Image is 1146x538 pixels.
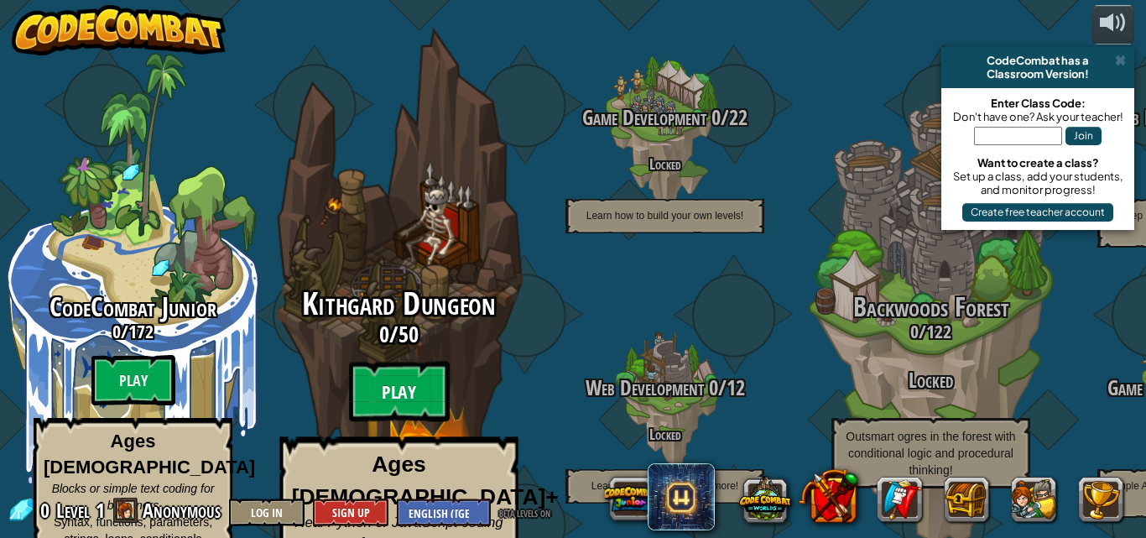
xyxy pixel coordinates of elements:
[229,499,305,526] button: Log In
[532,156,798,172] h4: Locked
[798,369,1064,392] h3: Locked
[96,497,105,524] span: 1
[40,497,55,524] span: 0
[128,319,154,344] span: 172
[729,103,748,132] span: 22
[49,289,216,325] span: CodeCombat Junior
[582,103,706,132] span: Game Development
[12,5,227,55] img: CodeCombat - Learn how to code by playing a game
[44,431,255,478] strong: Ages [DEMOGRAPHIC_DATA]
[56,497,90,525] span: Level
[532,426,798,442] h4: Locked
[143,497,221,524] span: Anonymous
[706,103,721,132] span: 0
[846,430,1015,477] span: Outsmart ogres in the forest with conditional logic and procedural thinking!
[910,319,919,344] span: 0
[950,110,1126,123] div: Don't have one? Ask your teacher!
[926,319,951,344] span: 122
[950,156,1126,170] div: Want to create a class?
[398,319,419,349] span: 50
[591,480,738,492] span: Learn HTML, scripting and more!
[239,322,558,347] h3: /
[292,452,559,509] strong: Ages [DEMOGRAPHIC_DATA]+
[948,54,1128,67] div: CodeCombat has a
[313,499,388,526] button: Sign Up
[52,482,215,512] span: Blocks or simple text coding for beginners
[112,319,121,344] span: 0
[798,321,1064,342] h3: /
[532,107,798,129] h3: /
[962,203,1113,222] button: Create free teacher account
[91,355,175,405] btn: Play
[302,282,495,326] span: Kithgard Dungeon
[379,319,389,349] span: 0
[727,373,745,402] span: 12
[853,289,1009,325] span: Backwoods Forest
[586,373,704,402] span: Web Development
[586,210,743,222] span: Learn how to build your own levels!
[1092,5,1134,44] button: Adjust volume
[532,377,798,400] h3: /
[704,373,718,402] span: 0
[950,170,1126,196] div: Set up a class, add your students, and monitor progress!
[1065,127,1102,145] button: Join
[349,362,450,422] btn: Play
[950,97,1126,110] div: Enter Class Code:
[499,504,550,520] span: beta levels on
[948,67,1128,81] div: Classroom Version!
